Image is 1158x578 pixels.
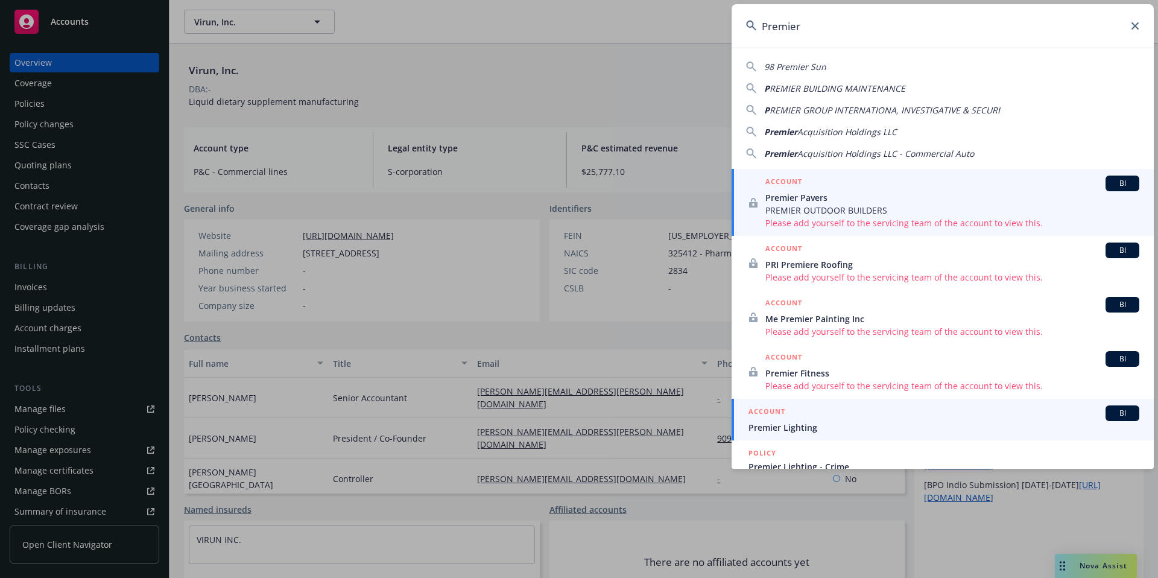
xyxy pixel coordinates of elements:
span: Premier [764,148,797,159]
span: Premier Pavers [765,191,1139,204]
span: 98 Premier Sun [764,61,826,72]
h5: ACCOUNT [765,243,802,257]
span: REMIER BUILDING MAINTENANCE [770,83,905,94]
h5: ACCOUNT [748,405,785,420]
h5: ACCOUNT [765,176,802,190]
a: ACCOUNTBIPremier FitnessPlease add yourself to the servicing team of the account to view this. [732,345,1154,399]
span: Premier Lighting - Crime [748,460,1139,473]
span: PRI Premiere Roofing [765,258,1139,271]
span: Premier Fitness [765,367,1139,380]
h5: ACCOUNT [765,351,802,366]
a: ACCOUNTBIMe Premier Painting IncPlease add yourself to the servicing team of the account to view ... [732,290,1154,345]
span: BI [1110,408,1134,419]
span: Acquisition Holdings LLC [797,126,897,138]
span: Acquisition Holdings LLC - Commercial Auto [797,148,974,159]
span: BI [1110,178,1134,189]
a: ACCOUNTBIPremier PaversPREMIER OUTDOOR BUILDERSPlease add yourself to the servicing team of the a... [732,169,1154,236]
a: POLICYPremier Lighting - Crime [732,440,1154,492]
span: Me Premier Painting Inc [765,313,1139,325]
a: ACCOUNTBIPRI Premiere RoofingPlease add yourself to the servicing team of the account to view this. [732,236,1154,290]
span: P [764,104,770,116]
span: Please add yourself to the servicing team of the account to view this. [765,217,1139,229]
a: ACCOUNTBIPremier Lighting [732,399,1154,440]
span: Premier Lighting [748,421,1139,434]
input: Search... [732,4,1154,48]
span: BI [1110,354,1134,364]
span: BI [1110,299,1134,310]
span: BI [1110,245,1134,256]
span: REMIER GROUP INTERNATIONA, INVESTIGATIVE & SECURI [770,104,1000,116]
span: Please add yourself to the servicing team of the account to view this. [765,271,1139,284]
span: Premier [764,126,797,138]
h5: POLICY [748,447,776,459]
span: Please add yourself to the servicing team of the account to view this. [765,380,1139,392]
h5: ACCOUNT [765,297,802,311]
span: Please add yourself to the servicing team of the account to view this. [765,325,1139,338]
span: PREMIER OUTDOOR BUILDERS [765,204,1139,217]
span: P [764,83,770,94]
